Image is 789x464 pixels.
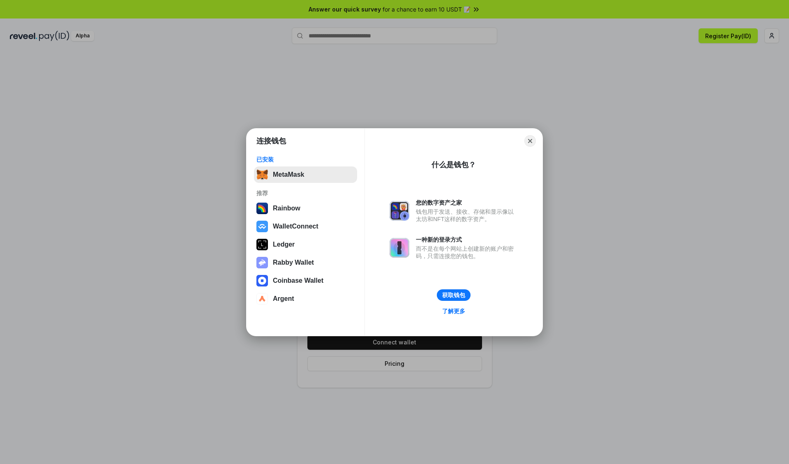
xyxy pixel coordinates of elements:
[254,200,357,217] button: Rainbow
[256,275,268,286] img: svg+xml,%3Csvg%20width%3D%2228%22%20height%3D%2228%22%20viewBox%3D%220%200%2028%2028%22%20fill%3D...
[254,291,357,307] button: Argent
[254,272,357,289] button: Coinbase Wallet
[416,199,518,206] div: 您的数字资产之家
[256,293,268,305] img: svg+xml,%3Csvg%20width%3D%2228%22%20height%3D%2228%22%20viewBox%3D%220%200%2028%2028%22%20fill%3D...
[524,135,536,147] button: Close
[416,245,518,260] div: 而不是在每个网站上创建新的账户和密码，只需连接您的钱包。
[273,223,318,230] div: WalletConnect
[256,203,268,214] img: svg+xml,%3Csvg%20width%3D%22120%22%20height%3D%22120%22%20viewBox%3D%220%200%20120%20120%22%20fil...
[416,208,518,223] div: 钱包用于发送、接收、存储和显示像以太坊和NFT这样的数字资产。
[273,295,294,302] div: Argent
[256,221,268,232] img: svg+xml,%3Csvg%20width%3D%2228%22%20height%3D%2228%22%20viewBox%3D%220%200%2028%2028%22%20fill%3D...
[254,254,357,271] button: Rabby Wallet
[256,136,286,146] h1: 连接钱包
[416,236,518,243] div: 一种新的登录方式
[256,239,268,250] img: svg+xml,%3Csvg%20xmlns%3D%22http%3A%2F%2Fwww.w3.org%2F2000%2Fsvg%22%20width%3D%2228%22%20height%3...
[273,205,300,212] div: Rainbow
[256,189,355,197] div: 推荐
[254,218,357,235] button: WalletConnect
[254,166,357,183] button: MetaMask
[442,307,465,315] div: 了解更多
[273,241,295,248] div: Ledger
[431,160,476,170] div: 什么是钱包？
[273,277,323,284] div: Coinbase Wallet
[256,257,268,268] img: svg+xml,%3Csvg%20xmlns%3D%22http%3A%2F%2Fwww.w3.org%2F2000%2Fsvg%22%20fill%3D%22none%22%20viewBox...
[256,169,268,180] img: svg+xml,%3Csvg%20fill%3D%22none%22%20height%3D%2233%22%20viewBox%3D%220%200%2035%2033%22%20width%...
[390,201,409,221] img: svg+xml,%3Csvg%20xmlns%3D%22http%3A%2F%2Fwww.w3.org%2F2000%2Fsvg%22%20fill%3D%22none%22%20viewBox...
[442,291,465,299] div: 获取钱包
[256,156,355,163] div: 已安装
[254,236,357,253] button: Ledger
[273,259,314,266] div: Rabby Wallet
[273,171,304,178] div: MetaMask
[437,306,470,316] a: 了解更多
[437,289,471,301] button: 获取钱包
[390,238,409,258] img: svg+xml,%3Csvg%20xmlns%3D%22http%3A%2F%2Fwww.w3.org%2F2000%2Fsvg%22%20fill%3D%22none%22%20viewBox...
